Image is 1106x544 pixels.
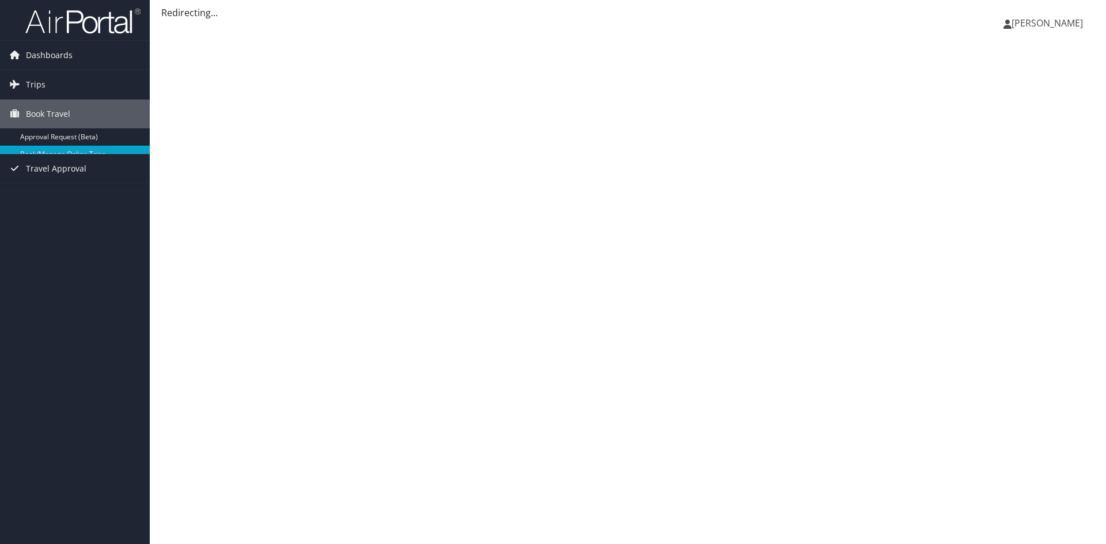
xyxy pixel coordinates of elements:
[25,7,141,35] img: airportal-logo.png
[26,70,46,99] span: Trips
[1012,17,1083,29] span: [PERSON_NAME]
[161,6,1094,20] div: Redirecting...
[1003,6,1094,40] a: [PERSON_NAME]
[26,100,70,128] span: Book Travel
[26,41,73,70] span: Dashboards
[26,154,86,183] span: Travel Approval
